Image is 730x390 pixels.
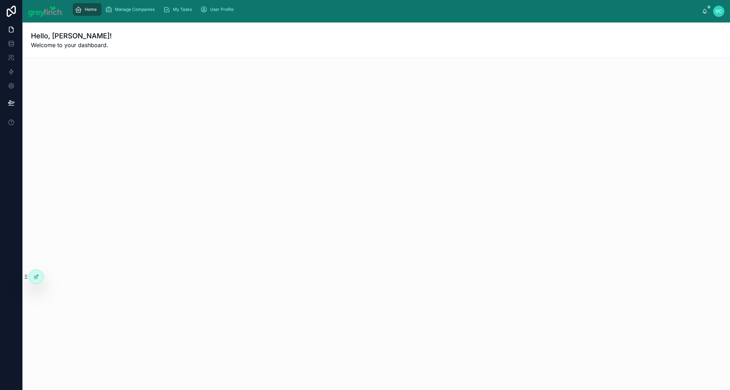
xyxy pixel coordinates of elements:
[69,2,702,17] div: scrollable content
[716,8,722,14] span: DC
[198,3,239,16] a: User Profile
[210,7,234,12] span: User Profile
[115,7,155,12] span: Manage Companies
[103,3,160,16] a: Manage Companies
[173,7,192,12] span: My Tasks
[28,6,64,17] img: App logo
[31,31,112,41] h1: Hello, [PERSON_NAME]!
[161,3,197,16] a: My Tasks
[85,7,97,12] span: Home
[31,41,112,49] span: Welcome to your dashboard.
[73,3,102,16] a: Home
